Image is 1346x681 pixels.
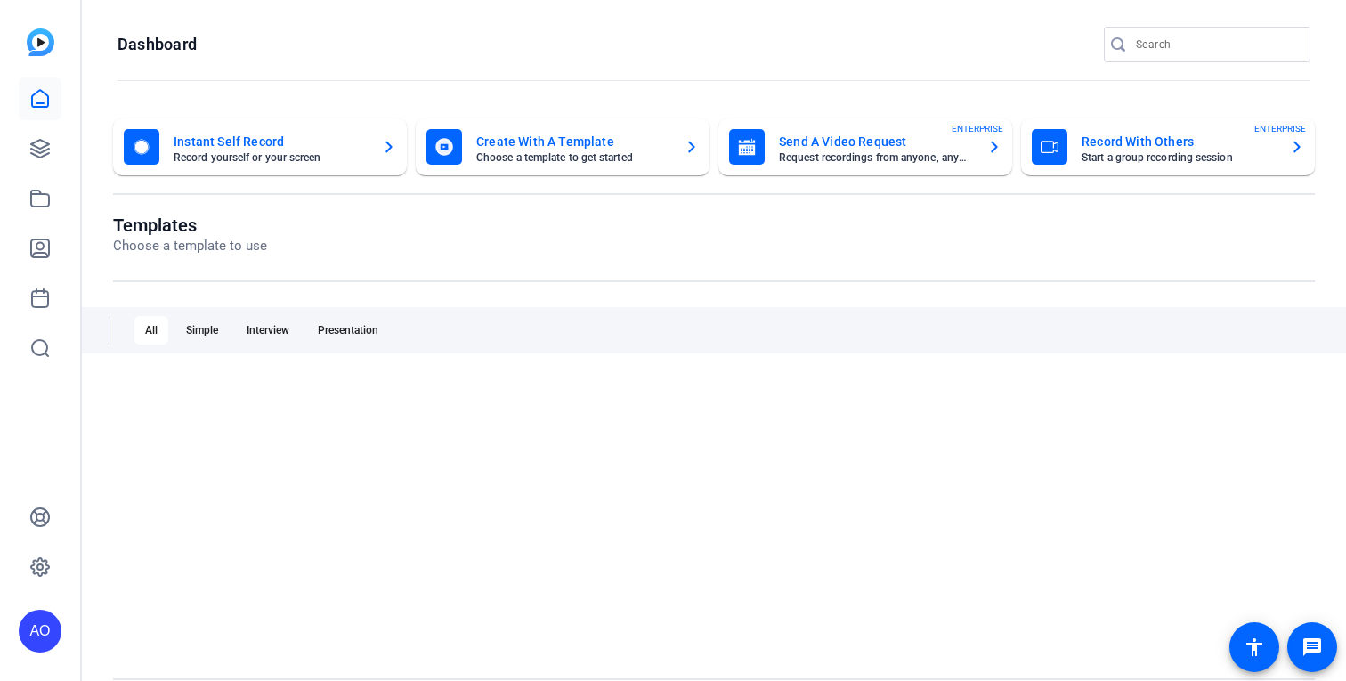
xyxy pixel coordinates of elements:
button: Record With OthersStart a group recording sessionENTERPRISE [1021,118,1315,175]
h1: Templates [113,215,267,236]
mat-card-subtitle: Choose a template to get started [476,152,670,163]
mat-icon: message [1301,636,1323,658]
p: Choose a template to use [113,236,267,256]
img: blue-gradient.svg [27,28,54,56]
button: Send A Video RequestRequest recordings from anyone, anywhereENTERPRISE [718,118,1012,175]
div: Presentation [307,316,389,345]
mat-card-subtitle: Record yourself or your screen [174,152,368,163]
mat-icon: accessibility [1244,636,1265,658]
mat-card-subtitle: Request recordings from anyone, anywhere [779,152,973,163]
button: Instant Self RecordRecord yourself or your screen [113,118,407,175]
div: Simple [175,316,229,345]
mat-card-title: Create With A Template [476,131,670,152]
mat-card-title: Instant Self Record [174,131,368,152]
span: ENTERPRISE [952,122,1003,135]
div: All [134,316,168,345]
input: Search [1136,34,1296,55]
mat-card-title: Send A Video Request [779,131,973,152]
mat-card-title: Record With Others [1082,131,1276,152]
mat-card-subtitle: Start a group recording session [1082,152,1276,163]
div: Interview [236,316,300,345]
div: AO [19,610,61,653]
span: ENTERPRISE [1254,122,1306,135]
button: Create With A TemplateChoose a template to get started [416,118,709,175]
h1: Dashboard [118,34,197,55]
